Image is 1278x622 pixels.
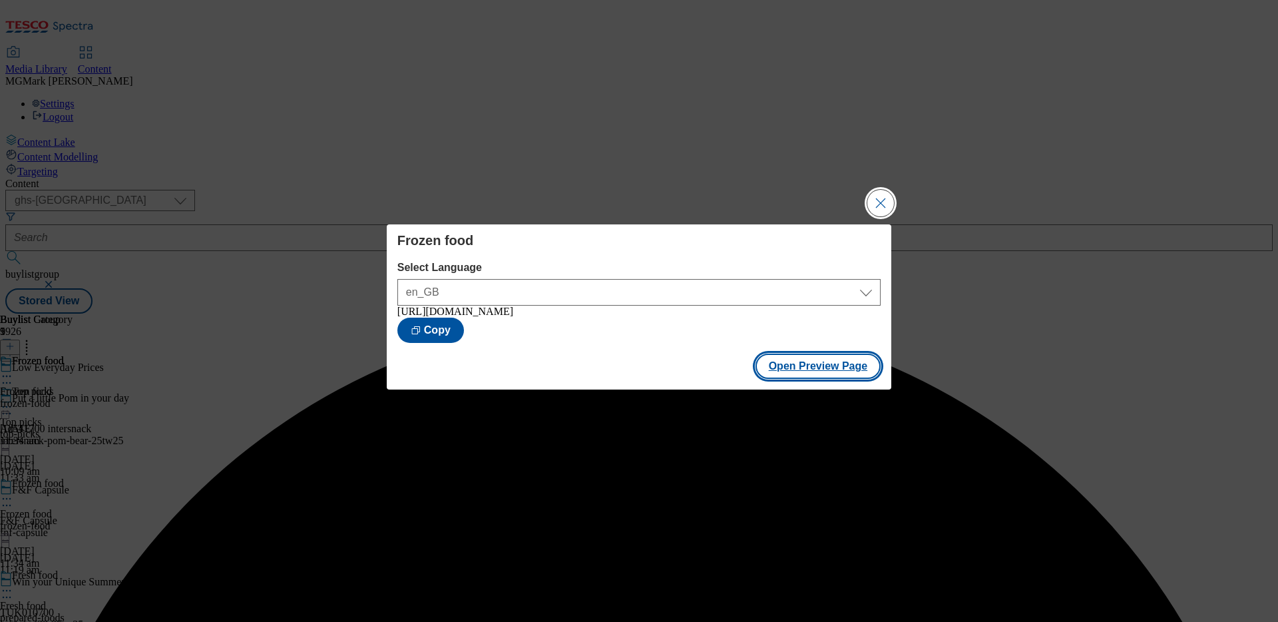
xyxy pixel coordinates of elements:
[755,354,881,379] button: Open Preview Page
[397,262,881,274] label: Select Language
[387,224,891,390] div: Modal
[397,318,464,343] button: Copy
[397,232,881,248] h4: Frozen food
[867,190,894,216] button: Close Modal
[397,306,881,318] div: [URL][DOMAIN_NAME]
